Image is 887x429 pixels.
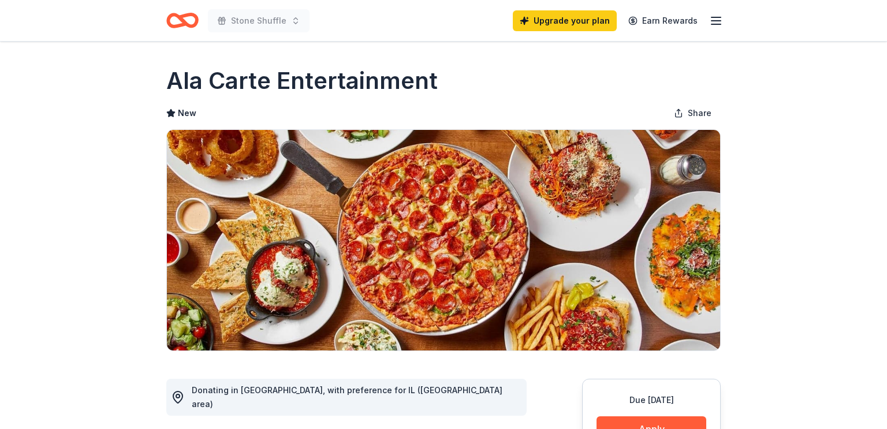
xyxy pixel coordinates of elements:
[192,385,502,409] span: Donating in [GEOGRAPHIC_DATA], with preference for IL ([GEOGRAPHIC_DATA] area)
[665,102,721,125] button: Share
[513,10,617,31] a: Upgrade your plan
[597,393,706,407] div: Due [DATE]
[178,106,196,120] span: New
[167,130,720,350] img: Image for Ala Carte Entertainment
[621,10,705,31] a: Earn Rewards
[166,7,199,34] a: Home
[231,14,286,28] span: Stone Shuffle
[688,106,711,120] span: Share
[208,9,310,32] button: Stone Shuffle
[166,65,438,97] h1: Ala Carte Entertainment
